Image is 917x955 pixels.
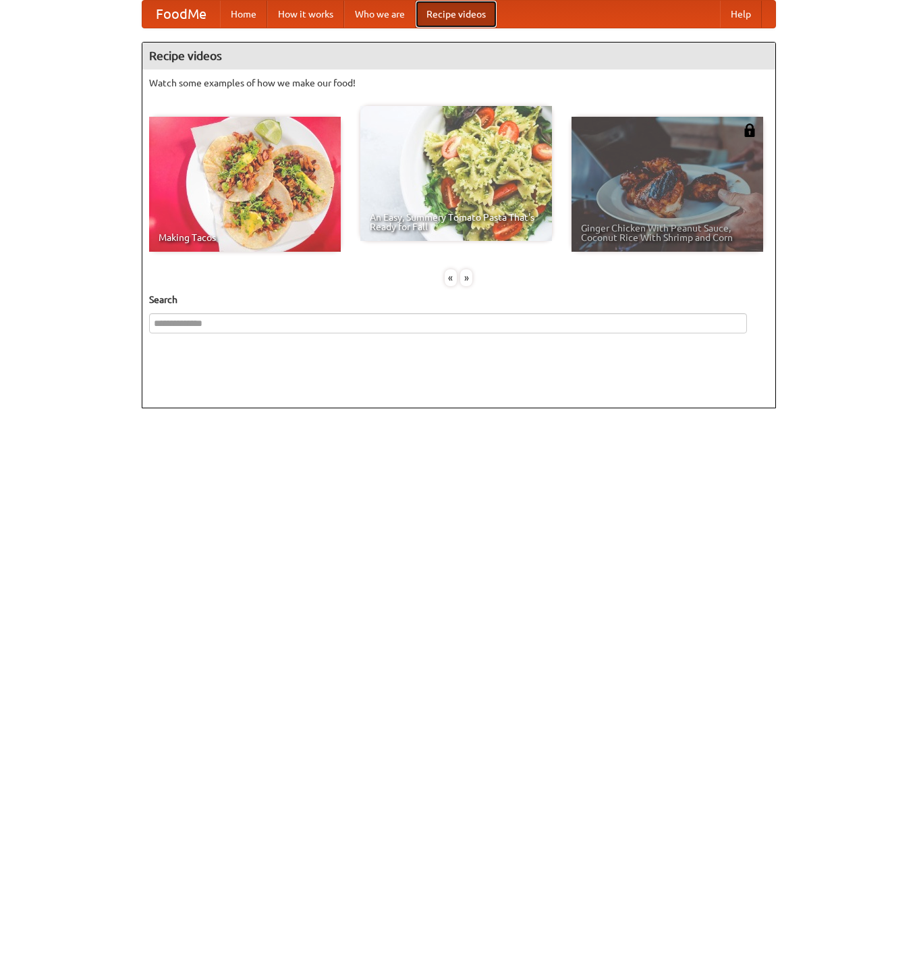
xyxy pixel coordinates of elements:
a: Recipe videos [416,1,497,28]
a: Who we are [344,1,416,28]
a: Help [720,1,762,28]
img: 483408.png [743,124,756,137]
a: Home [220,1,267,28]
a: Making Tacos [149,117,341,252]
div: « [445,269,457,286]
div: » [460,269,472,286]
a: An Easy, Summery Tomato Pasta That's Ready for Fall [360,106,552,241]
h4: Recipe videos [142,43,775,70]
p: Watch some examples of how we make our food! [149,76,769,90]
span: Making Tacos [159,233,331,242]
a: How it works [267,1,344,28]
a: FoodMe [142,1,220,28]
h5: Search [149,293,769,306]
span: An Easy, Summery Tomato Pasta That's Ready for Fall [370,213,543,231]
